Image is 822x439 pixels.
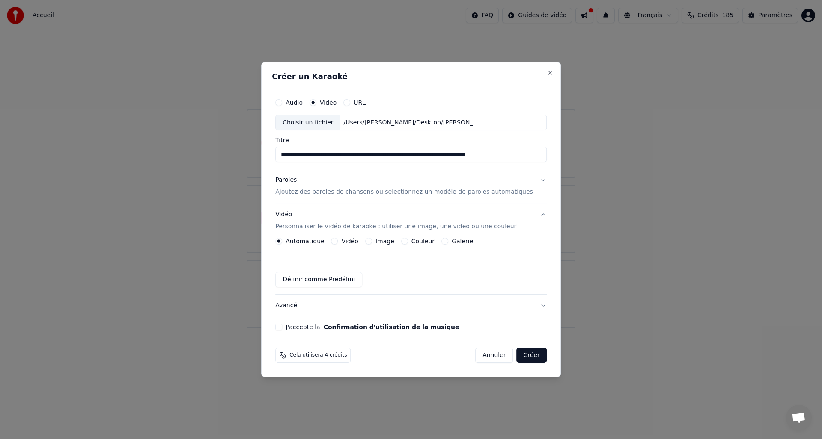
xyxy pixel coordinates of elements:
[452,238,473,244] label: Galerie
[286,100,303,106] label: Audio
[342,238,358,244] label: Vidéo
[289,352,347,359] span: Cela utilisera 4 crédits
[275,169,547,203] button: ParolesAjoutez des paroles de chansons ou sélectionnez un modèle de paroles automatiques
[320,100,337,106] label: Vidéo
[475,348,513,363] button: Annuler
[411,238,435,244] label: Couleur
[275,295,547,317] button: Avancé
[275,138,547,144] label: Titre
[286,324,459,330] label: J'accepte la
[276,115,340,130] div: Choisir un fichier
[275,188,533,197] p: Ajoutez des paroles de chansons ou sélectionnez un modèle de paroles automatiques
[275,238,547,294] div: VidéoPersonnaliser le vidéo de karaoké : utiliser une image, une vidéo ou une couleur
[375,238,394,244] label: Image
[324,324,459,330] button: J'accepte la
[517,348,547,363] button: Créer
[275,204,547,238] button: VidéoPersonnaliser le vidéo de karaoké : utiliser une image, une vidéo ou une couleur
[275,222,516,231] p: Personnaliser le vidéo de karaoké : utiliser une image, une vidéo ou une couleur
[286,238,324,244] label: Automatique
[340,118,486,127] div: /Users/[PERSON_NAME]/Desktop/[PERSON_NAME] fils de [PERSON_NAME]ai mangé une pomme et j'ai plein...
[275,211,516,231] div: Vidéo
[354,100,366,106] label: URL
[272,73,550,80] h2: Créer un Karaoké
[275,176,297,185] div: Paroles
[275,272,362,287] button: Définir comme Prédéfini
